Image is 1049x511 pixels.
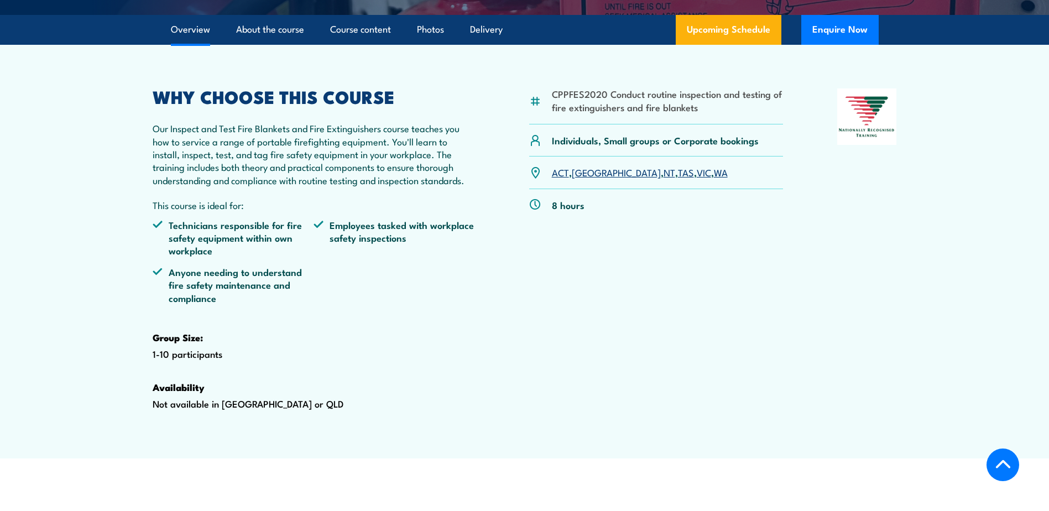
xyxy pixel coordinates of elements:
[153,380,205,394] strong: Availability
[171,15,210,44] a: Overview
[552,134,759,147] p: Individuals, Small groups or Corporate bookings
[236,15,304,44] a: About the course
[552,199,584,211] p: 8 hours
[153,199,476,211] p: This course is ideal for:
[552,166,728,179] p: , , , , ,
[801,15,879,45] button: Enquire Now
[552,165,569,179] a: ACT
[470,15,503,44] a: Delivery
[153,88,476,104] h2: WHY CHOOSE THIS COURSE
[837,88,897,145] img: Nationally Recognised Training logo.
[153,265,314,304] li: Anyone needing to understand fire safety maintenance and compliance
[678,165,694,179] a: TAS
[153,218,314,257] li: Technicians responsible for fire safety equipment within own workplace
[714,165,728,179] a: WA
[552,87,784,113] li: CPPFES2020 Conduct routine inspection and testing of fire extinguishers and fire blankets
[153,122,476,186] p: Our Inspect and Test Fire Blankets and Fire Extinguishers course teaches you how to service a ran...
[417,15,444,44] a: Photos
[330,15,391,44] a: Course content
[153,88,476,445] div: 1-10 participants Not available in [GEOGRAPHIC_DATA] or QLD
[676,15,781,45] a: Upcoming Schedule
[664,165,675,179] a: NT
[153,330,203,345] strong: Group Size:
[572,165,661,179] a: [GEOGRAPHIC_DATA]
[314,218,475,257] li: Employees tasked with workplace safety inspections
[697,165,711,179] a: VIC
